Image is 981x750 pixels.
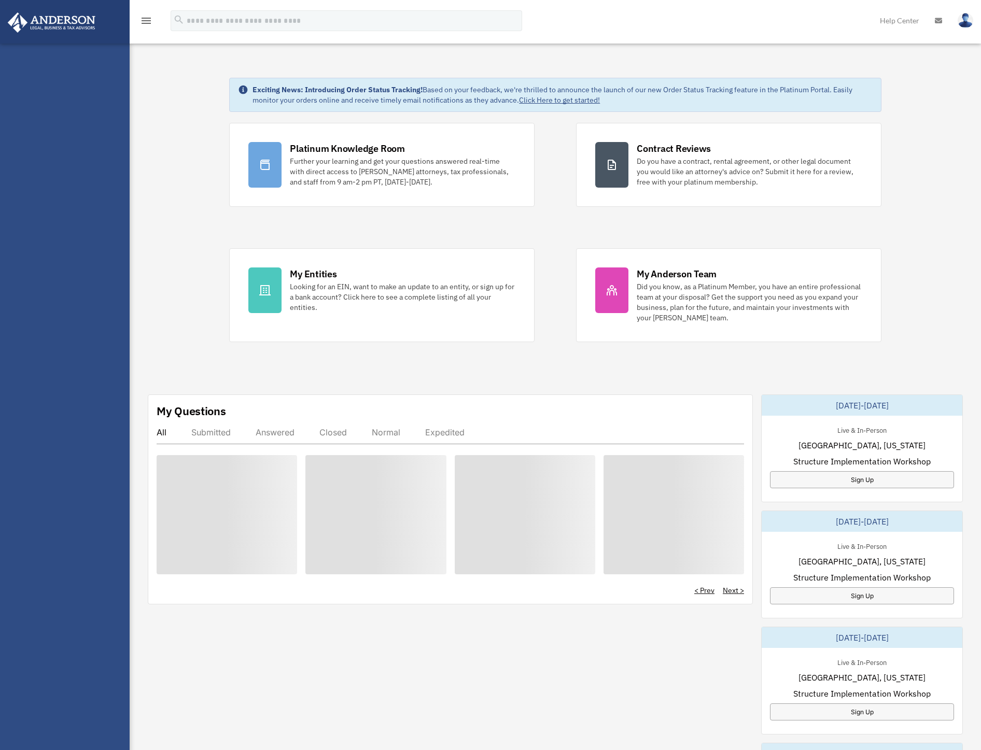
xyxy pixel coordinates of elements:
a: My Anderson Team Did you know, as a Platinum Member, you have an entire professional team at your... [576,248,881,342]
span: [GEOGRAPHIC_DATA], [US_STATE] [798,671,926,684]
div: Platinum Knowledge Room [290,142,405,155]
div: [DATE]-[DATE] [762,511,962,532]
div: Contract Reviews [637,142,711,155]
i: search [173,14,185,25]
a: menu [140,18,152,27]
div: Did you know, as a Platinum Member, you have an entire professional team at your disposal? Get th... [637,281,862,323]
div: [DATE]-[DATE] [762,627,962,648]
div: My Entities [290,267,337,280]
a: Sign Up [770,471,954,488]
div: Normal [372,427,400,437]
span: Structure Implementation Workshop [793,455,931,468]
div: Closed [319,427,347,437]
img: Anderson Advisors Platinum Portal [5,12,99,33]
a: Sign Up [770,587,954,604]
img: User Pic [958,13,973,28]
a: < Prev [694,585,714,596]
div: Live & In-Person [829,656,895,667]
div: My Anderson Team [637,267,717,280]
div: Expedited [425,427,465,437]
div: Looking for an EIN, want to make an update to an entity, or sign up for a bank account? Click her... [290,281,515,313]
a: Platinum Knowledge Room Further your learning and get your questions answered real-time with dire... [229,123,535,207]
div: All [157,427,166,437]
span: Structure Implementation Workshop [793,571,931,584]
a: Next > [723,585,744,596]
div: Answered [256,427,295,437]
div: Submitted [191,427,231,437]
strong: Exciting News: Introducing Order Status Tracking! [253,85,423,94]
i: menu [140,15,152,27]
span: [GEOGRAPHIC_DATA], [US_STATE] [798,439,926,451]
div: Further your learning and get your questions answered real-time with direct access to [PERSON_NAM... [290,156,515,187]
div: Based on your feedback, we're thrilled to announce the launch of our new Order Status Tracking fe... [253,84,873,105]
span: Structure Implementation Workshop [793,687,931,700]
a: Sign Up [770,703,954,720]
a: Contract Reviews Do you have a contract, rental agreement, or other legal document you would like... [576,123,881,207]
div: [DATE]-[DATE] [762,395,962,416]
div: My Questions [157,403,226,419]
a: Click Here to get started! [519,95,600,105]
div: Do you have a contract, rental agreement, or other legal document you would like an attorney's ad... [637,156,862,187]
div: Live & In-Person [829,424,895,435]
a: My Entities Looking for an EIN, want to make an update to an entity, or sign up for a bank accoun... [229,248,535,342]
div: Live & In-Person [829,540,895,551]
span: [GEOGRAPHIC_DATA], [US_STATE] [798,555,926,568]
